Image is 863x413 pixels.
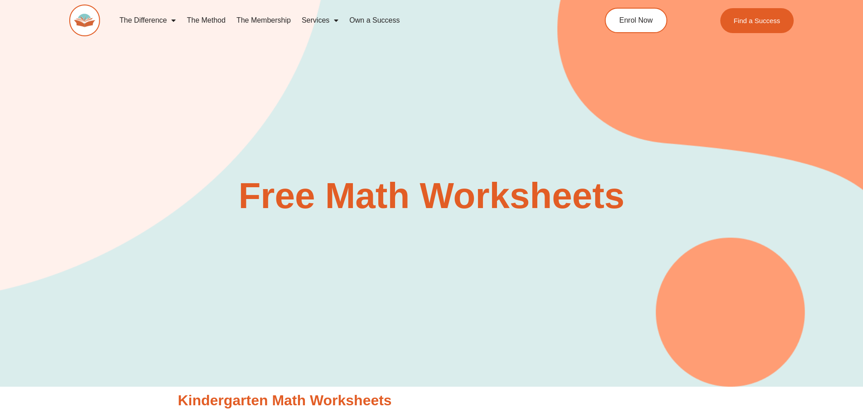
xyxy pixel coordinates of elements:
[114,10,182,31] a: The Difference
[181,10,231,31] a: The Method
[619,17,653,24] span: Enrol Now
[344,10,405,31] a: Own a Success
[114,10,564,31] nav: Menu
[720,8,794,33] a: Find a Success
[178,391,685,410] h2: Kindergarten Math Worksheets
[231,10,296,31] a: The Membership
[296,10,344,31] a: Services
[734,17,781,24] span: Find a Success
[174,178,690,214] h2: Free Math Worksheets
[818,369,863,413] iframe: Chat Widget
[605,8,667,33] a: Enrol Now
